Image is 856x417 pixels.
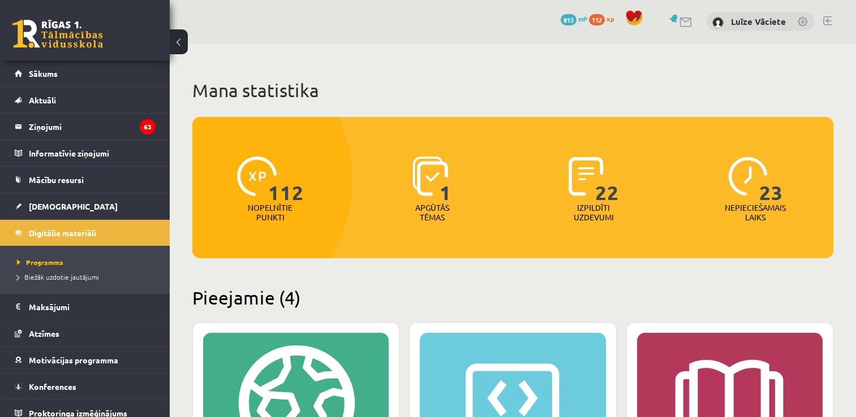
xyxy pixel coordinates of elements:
[29,355,118,365] span: Motivācijas programma
[192,286,833,309] h2: Pieejamie (4)
[17,258,63,267] span: Programma
[759,157,783,203] span: 23
[29,328,59,338] span: Atzīmes
[578,14,587,23] span: mP
[29,201,118,211] span: [DEMOGRAPHIC_DATA]
[606,14,614,23] span: xp
[140,119,156,134] i: 63
[15,347,156,373] a: Motivācijas programma
[15,87,156,113] a: Aktuāli
[571,203,616,222] p: Izpildīti uzdevumi
[29,228,96,238] span: Digitālie materiāli
[17,272,99,281] span: Biežāk uzdotie jautājumi
[561,14,587,23] a: 813 mP
[731,16,786,27] a: Luīze Vāciete
[412,157,448,196] img: icon-learned-topics-4a711ccc23c960034f471b6e78daf4a3bad4a20eaf4de84257b87e66633f6470.svg
[440,157,451,203] span: 1
[29,114,156,140] legend: Ziņojumi
[15,294,156,320] a: Maksājumi
[15,193,156,219] a: [DEMOGRAPHIC_DATA]
[237,157,277,196] img: icon-xp-0682a9bc20223a9ccc6f5883a126b849a74cddfe5390d2b41b4391c66f2066e7.svg
[15,140,156,166] a: Informatīvie ziņojumi
[17,272,158,282] a: Biežāk uzdotie jautājumi
[192,79,833,102] h1: Mana statistika
[712,17,724,28] img: Luīze Vāciete
[29,140,156,166] legend: Informatīvie ziņojumi
[410,203,454,222] p: Apgūtās tēmas
[29,294,156,320] legend: Maksājumi
[29,381,76,392] span: Konferences
[15,320,156,346] a: Atzīmes
[29,95,56,105] span: Aktuāli
[268,157,304,203] span: 112
[15,60,156,86] a: Sākums
[15,373,156,399] a: Konferences
[589,14,605,25] span: 112
[12,20,103,48] a: Rīgas 1. Tālmācības vidusskola
[17,257,158,267] a: Programma
[29,175,84,185] span: Mācību resursi
[595,157,619,203] span: 22
[248,203,292,222] p: Nopelnītie punkti
[589,14,620,23] a: 112 xp
[15,167,156,193] a: Mācību resursi
[728,157,768,196] img: icon-clock-7be60019b62300814b6bd22b8e044499b485619524d84068768e800edab66f18.svg
[29,68,58,79] span: Sākums
[561,14,577,25] span: 813
[15,220,156,246] a: Digitālie materiāli
[569,157,604,196] img: icon-completed-tasks-ad58ae20a441b2904462921112bc710f1caf180af7a3daa7317a5a94f2d26646.svg
[725,203,786,222] p: Nepieciešamais laiks
[15,114,156,140] a: Ziņojumi63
